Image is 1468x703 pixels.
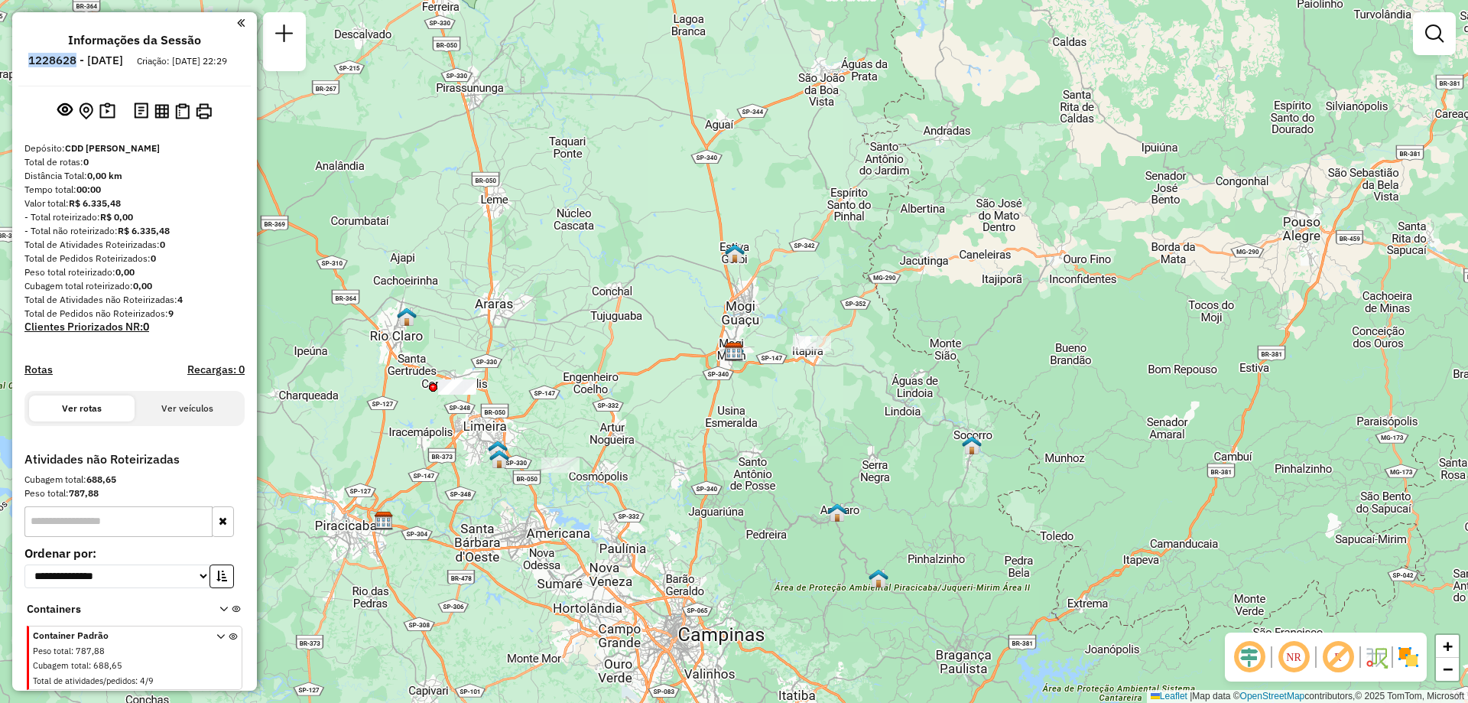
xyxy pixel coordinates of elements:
h4: Atividades não Roteirizadas [24,452,245,467]
strong: CDD [PERSON_NAME] [65,142,160,154]
img: Tuiuti [869,568,888,588]
strong: 0 [160,239,165,250]
img: 619 UDC Light Rio Claro [397,307,417,327]
span: Exibir rótulo [1320,639,1356,675]
strong: 00:00 [76,184,101,195]
strong: 4 [177,294,183,305]
span: : [89,660,91,671]
h6: 1228628 - [DATE] [28,54,123,67]
span: Ocultar deslocamento [1231,639,1268,675]
img: Exibir/Ocultar setores [1396,645,1421,669]
div: Total de Atividades não Roteirizadas: [24,293,245,307]
span: 787,88 [76,646,105,656]
button: Ordem crescente [209,565,234,588]
a: Exibir filtros [1419,18,1450,49]
a: Nova sessão e pesquisa [269,18,300,53]
img: Fluxo de ruas [1364,645,1388,669]
div: - Total não roteirizado: [24,224,245,238]
strong: 0,00 km [87,170,122,181]
a: OpenStreetMap [1240,691,1305,701]
strong: 0,00 [115,266,135,278]
span: : [71,646,73,656]
h4: Clientes Priorizados NR: [24,321,245,334]
div: Distância Total: [24,169,245,183]
span: Containers [27,601,200,617]
img: Amparo [827,503,847,522]
img: Estiva Gerbi [725,243,745,263]
img: Socoro [962,435,982,455]
button: Ver veículos [135,395,240,421]
div: Cubagem total roteirizado: [24,279,245,293]
a: Leaflet [1151,691,1187,701]
div: Atividade não roteirizada - DEPOSITO DE BEBIDAS [438,379,476,395]
div: Map data © contributors,© 2025 TomTom, Microsoft [1147,690,1468,703]
span: Container Padrão [33,629,198,643]
strong: 0 [143,320,149,334]
label: Ordenar por: [24,544,245,562]
div: Criação: [DATE] 22:29 [131,54,233,68]
img: 618 UDC Light Limeira [488,440,508,460]
img: PA - Limeira [489,449,509,469]
span: Cubagem total [33,660,89,671]
button: Imprimir Rotas [193,100,215,122]
span: : [135,675,138,686]
div: Tempo total: [24,183,245,197]
h4: Recargas: 0 [187,363,245,376]
strong: 0 [151,252,156,264]
div: Depósito: [24,142,245,155]
strong: R$ 6.335,48 [69,197,121,209]
button: Visualizar Romaneio [172,100,193,122]
span: Ocultar NR [1275,639,1312,675]
button: Exibir sessão original [54,99,76,123]
span: 688,65 [93,660,122,671]
h4: Informações da Sessão [68,33,201,47]
div: - Total roteirizado: [24,210,245,224]
span: + [1443,636,1453,656]
strong: 9 [168,308,174,319]
div: Cubagem total: [24,473,245,487]
div: Valor total: [24,197,245,210]
strong: R$ 6.335,48 [118,225,170,236]
button: Centralizar mapa no depósito ou ponto de apoio [76,99,96,123]
span: Total de atividades/pedidos [33,675,135,686]
span: Peso total [33,646,71,656]
button: Logs desbloquear sessão [131,99,151,123]
strong: 0 [83,156,89,168]
div: Peso total: [24,487,245,500]
button: Painel de Sugestão [96,99,119,123]
button: Visualizar relatório de Roteirização [151,100,172,121]
strong: 0,00 [133,280,152,291]
span: | [1190,691,1192,701]
a: Zoom out [1436,658,1459,681]
a: Rotas [24,363,53,376]
button: Ver rotas [29,395,135,421]
a: Clique aqui para minimizar o painel [237,14,245,31]
div: Peso total roteirizado: [24,265,245,279]
a: Zoom in [1436,635,1459,658]
span: 4/9 [140,675,154,686]
div: Total de Pedidos não Roteirizados: [24,307,245,321]
strong: 787,88 [69,487,99,499]
div: Total de Pedidos Roteirizados: [24,252,245,265]
img: CDD Mogi Mirim [724,342,744,362]
img: CDD Piracicaba [374,511,394,531]
strong: R$ 0,00 [100,211,133,223]
div: Atividade não roteirizada - MERCADO KAIROS LPG LTDA [541,457,580,473]
div: Total de Atividades Roteirizadas: [24,238,245,252]
div: Atividade não roteirizada - Leandro Santos Olive [793,336,831,351]
div: Total de rotas: [24,155,245,169]
strong: 688,65 [86,474,116,485]
span: − [1443,659,1453,679]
